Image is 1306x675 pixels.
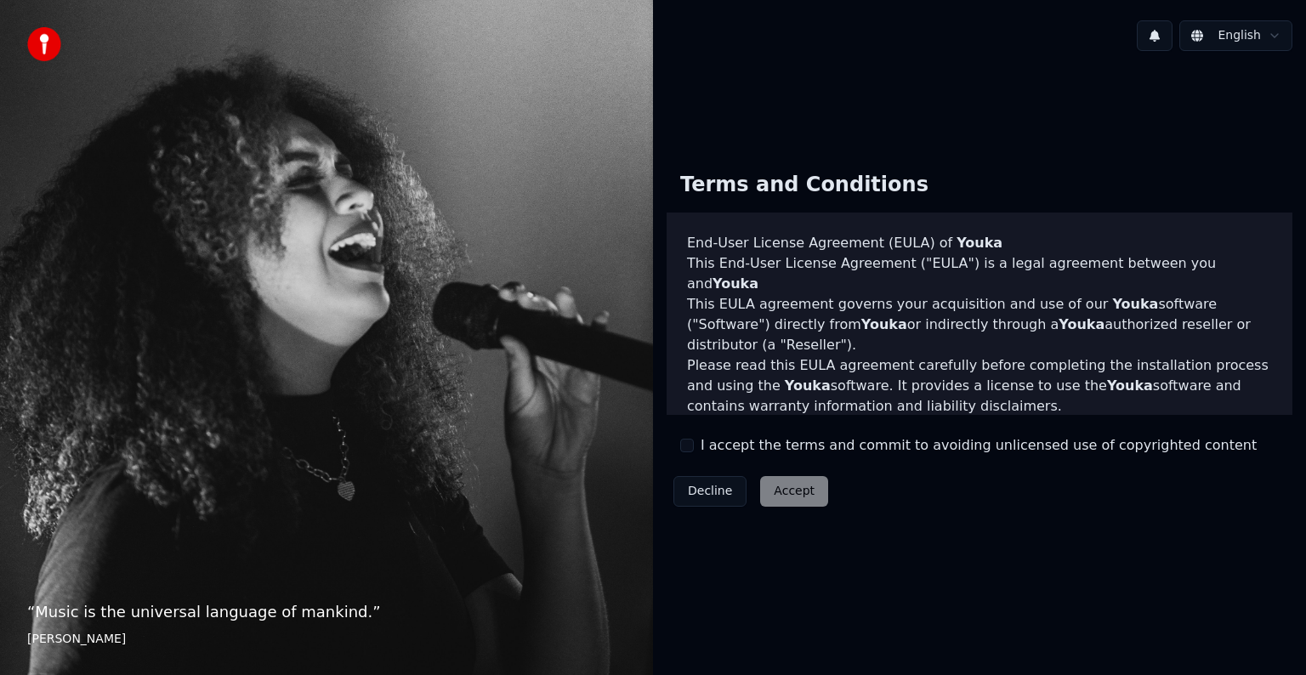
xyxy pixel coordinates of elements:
span: Youka [861,316,907,332]
h3: End-User License Agreement (EULA) of [687,233,1272,253]
span: Youka [957,235,1002,251]
span: Youka [1059,316,1104,332]
span: Youka [785,377,831,394]
div: Terms and Conditions [667,158,942,213]
img: youka [27,27,61,61]
p: Please read this EULA agreement carefully before completing the installation process and using th... [687,355,1272,417]
p: This End-User License Agreement ("EULA") is a legal agreement between you and [687,253,1272,294]
button: Decline [673,476,747,507]
span: Youka [1107,377,1153,394]
span: Youka [713,275,758,292]
p: “ Music is the universal language of mankind. ” [27,600,626,624]
p: This EULA agreement governs your acquisition and use of our software ("Software") directly from o... [687,294,1272,355]
footer: [PERSON_NAME] [27,631,626,648]
span: Youka [1112,296,1158,312]
label: I accept the terms and commit to avoiding unlicensed use of copyrighted content [701,435,1257,456]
